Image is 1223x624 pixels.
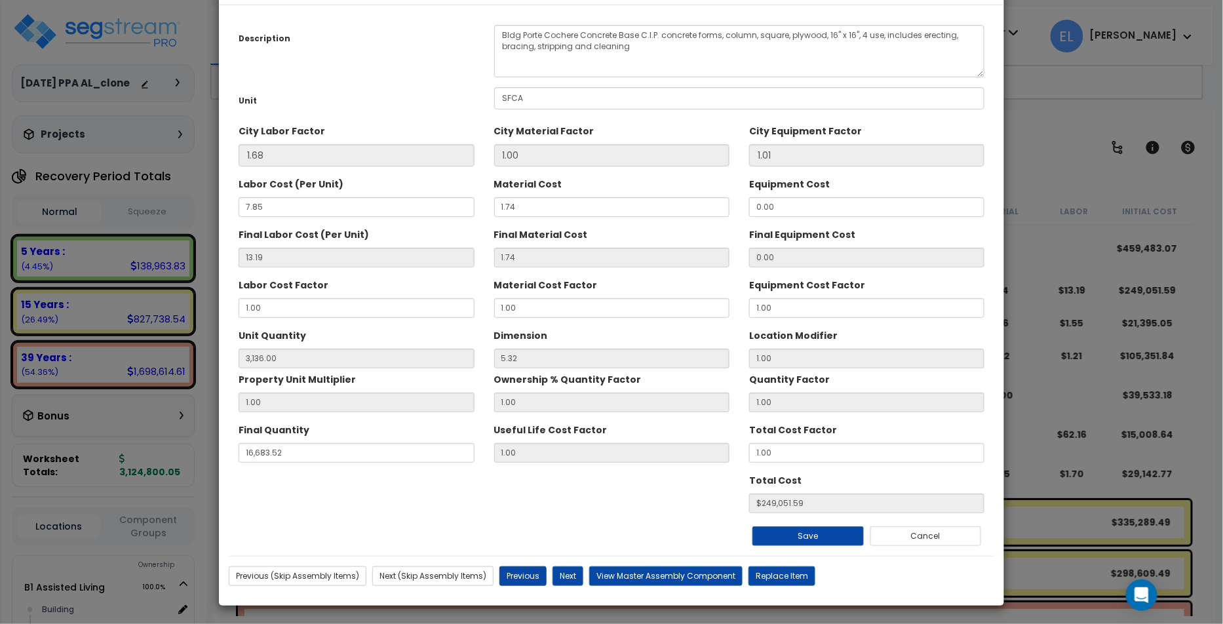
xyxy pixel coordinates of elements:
small: Unit [239,96,257,106]
label: Quantity Factor [749,368,830,386]
label: Labor Cost Factor [239,274,328,292]
button: Replace Item [748,566,815,586]
button: Previous [499,566,547,586]
label: Final Quantity [239,419,309,437]
button: Next (Skip Assembly Items) [372,566,494,586]
label: Labor Cost (Per Unit) [239,173,343,191]
label: Final Equipment Cost [749,224,855,241]
label: Property Unit Multiplier [239,368,356,386]
label: Total Cost [749,469,802,487]
div: Open Intercom Messenger [1126,579,1157,611]
label: Final Material Cost [494,224,588,241]
label: City Equipment Factor [749,120,862,138]
label: Dimension [494,324,548,342]
label: Ownership % Quantity Factor [494,368,642,386]
button: Cancel [870,526,982,546]
button: Next [553,566,583,586]
label: Total Cost Factor [749,419,837,437]
label: City Material Factor [494,120,594,138]
label: Equipment Cost [749,173,830,191]
label: Final Labor Cost (Per Unit) [239,224,369,241]
label: Material Cost Factor [494,274,598,292]
label: City Labor Factor [239,120,325,138]
label: Location Modifier [749,324,838,342]
small: Description [239,33,290,44]
textarea: Bldg Porte Cochere Concrete Base C.I.P. concrete forms, column, square, plywood, 16" x 16", 4 use... [494,25,985,77]
button: View Master Assembly Component [589,566,743,586]
button: Previous (Skip Assembly Items) [229,566,366,586]
label: Equipment Cost Factor [749,274,865,292]
button: Save [752,526,864,546]
label: Useful Life Cost Factor [494,419,608,437]
label: Material Cost [494,173,562,191]
label: Unit Quantity [239,324,306,342]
